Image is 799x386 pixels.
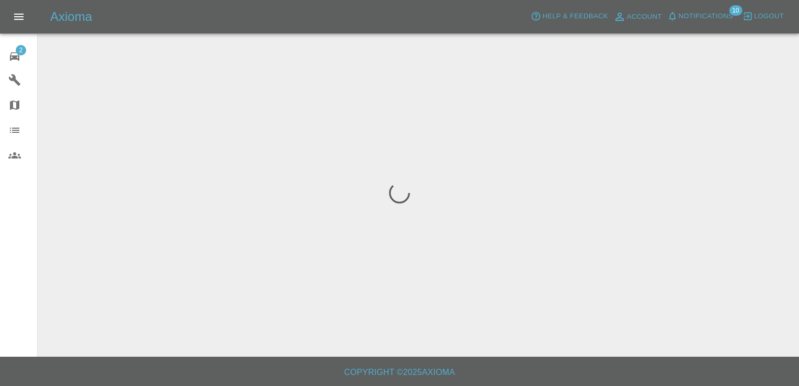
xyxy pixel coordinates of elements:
button: Logout [740,8,786,25]
h5: Axioma [50,8,92,25]
button: Help & Feedback [528,8,610,25]
button: Notifications [665,8,736,25]
button: Open drawer [6,4,31,29]
span: 10 [729,5,742,16]
span: Logout [754,10,784,22]
span: Help & Feedback [542,10,608,22]
h6: Copyright © 2025 Axioma [8,365,791,380]
a: Account [611,8,665,25]
span: Account [627,11,662,23]
span: 2 [16,45,26,55]
span: Notifications [679,10,733,22]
